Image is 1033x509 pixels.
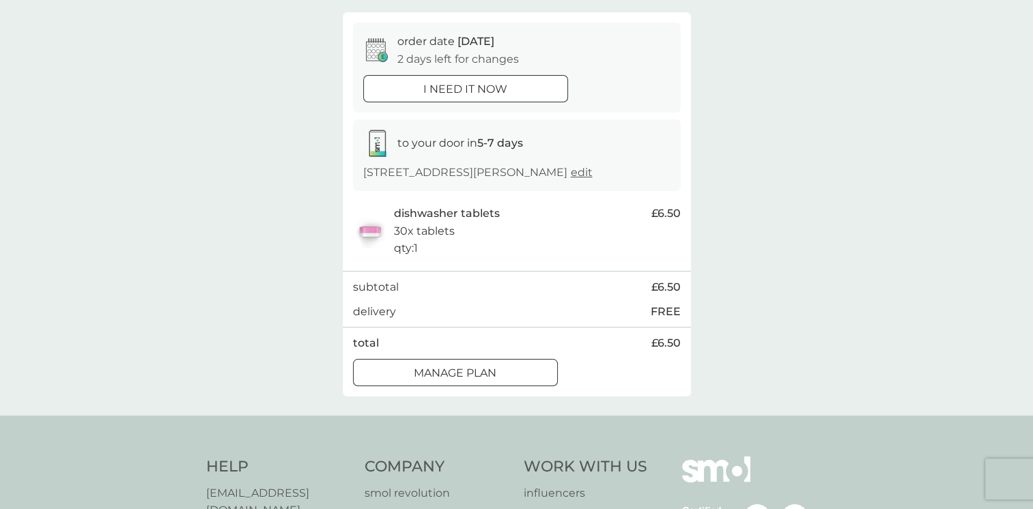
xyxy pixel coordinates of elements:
p: 30x tablets [394,222,455,240]
p: [STREET_ADDRESS][PERSON_NAME] [363,164,593,181]
span: to your door in [397,136,523,149]
p: i need it now [423,81,507,98]
span: £6.50 [651,278,681,296]
span: [DATE] [457,35,494,48]
p: subtotal [353,278,399,296]
p: qty : 1 [394,239,418,257]
button: Manage plan [353,359,558,386]
img: smol [682,456,750,503]
a: influencers [524,484,647,502]
p: 2 days left for changes [397,50,519,68]
strong: 5-7 days [477,136,523,149]
span: £6.50 [651,334,681,352]
p: dishwasher tablets [394,205,500,222]
a: smol revolution [365,484,510,502]
span: £6.50 [651,205,681,222]
p: total [353,334,379,352]
button: i need it now [363,75,568,102]
p: FREE [651,303,681,321]
a: edit [571,166,593,179]
h4: Work With Us [524,456,647,478]
p: delivery [353,303,396,321]
h4: Help [206,456,352,478]
h4: Company [365,456,510,478]
p: order date [397,33,494,50]
p: Manage plan [414,364,496,382]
